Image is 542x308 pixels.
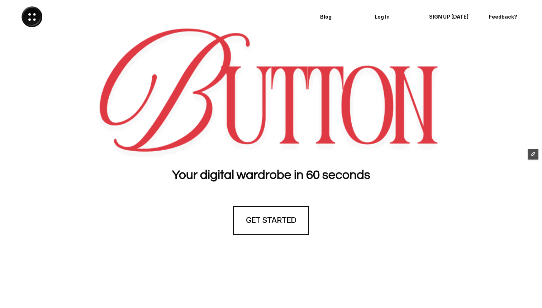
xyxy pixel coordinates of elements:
button: Edit Framer Content [528,149,538,160]
p: Log In [375,14,415,20]
a: Blog [315,8,366,26]
a: Feedback? [484,8,535,26]
p: SIGN UP [DATE] [429,14,475,20]
a: Log In [370,8,420,26]
p: Feedback? [489,14,530,20]
strong: Your digital wardrobe in 60 seconds [172,168,370,181]
a: GET STARTED [233,206,309,235]
a: SIGN UP [DATE] [424,8,480,26]
p: Blog [320,14,361,20]
h4: GET STARTED [246,215,296,226]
